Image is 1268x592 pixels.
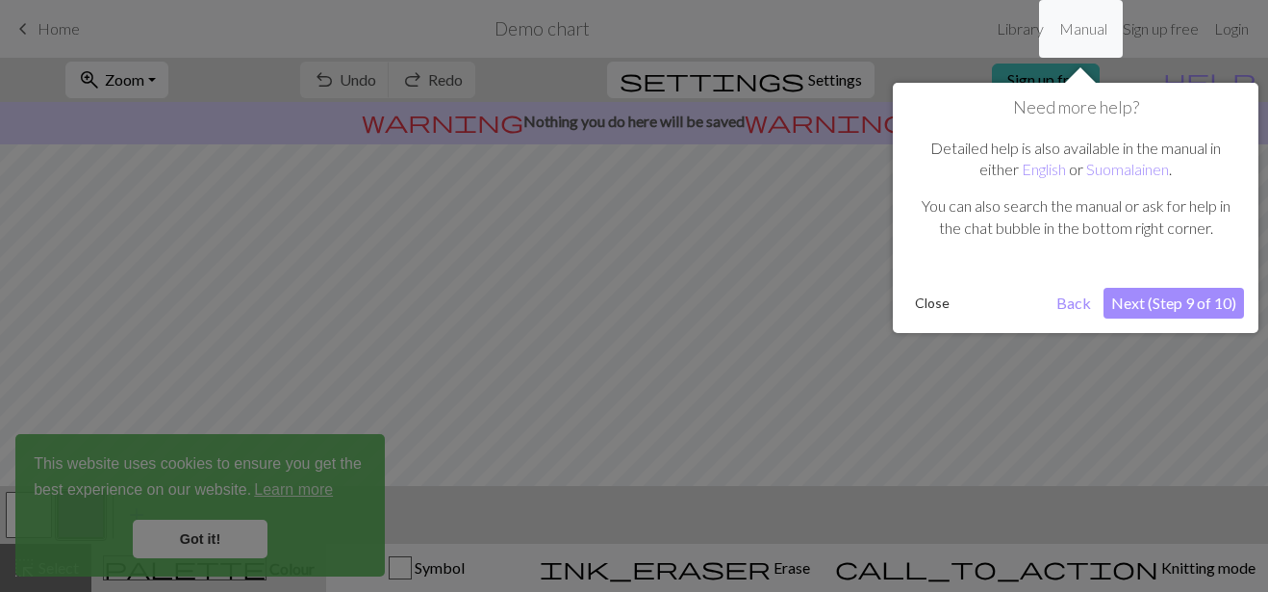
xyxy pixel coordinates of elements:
[1022,160,1066,178] a: English
[917,195,1234,239] p: You can also search the manual or ask for help in the chat bubble in the bottom right corner.
[893,83,1258,333] div: Need more help?
[917,138,1234,181] p: Detailed help is also available in the manual in either or .
[907,97,1244,118] h1: Need more help?
[907,289,957,318] button: Close
[1103,288,1244,319] button: Next (Step 9 of 10)
[1086,160,1169,178] a: Suomalainen
[1049,288,1099,319] button: Back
